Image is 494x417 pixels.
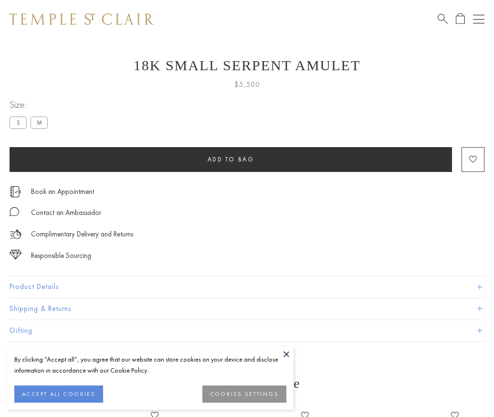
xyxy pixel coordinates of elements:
[10,298,484,320] button: Shipping & Returns
[10,228,21,240] img: icon_delivery.svg
[14,385,103,403] button: ACCEPT ALL COOKIES
[456,13,465,25] a: Open Shopping Bag
[10,186,21,197] img: icon_appointment.svg
[473,13,484,25] button: Open navigation
[10,250,21,259] img: icon_sourcing.svg
[438,13,448,25] a: Search
[10,57,484,74] h1: 18K Small Serpent Amulet
[31,117,48,128] label: M
[10,97,52,113] span: Size:
[10,117,27,128] label: S
[10,13,154,25] img: Temple St. Clair
[14,354,286,376] div: By clicking “Accept all”, you agree that our website can store cookies on your device and disclos...
[208,155,254,163] span: Add to bag
[10,207,19,216] img: MessageIcon-01_2.svg
[31,207,101,219] div: Contact an Ambassador
[31,228,133,240] p: Complimentary Delivery and Returns
[234,78,260,91] span: $5,500
[31,250,91,262] div: Responsible Sourcing
[10,147,452,172] button: Add to bag
[202,385,286,403] button: COOKIES SETTINGS
[10,276,484,298] button: Product Details
[10,320,484,342] button: Gifting
[31,186,94,197] a: Book an Appointment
